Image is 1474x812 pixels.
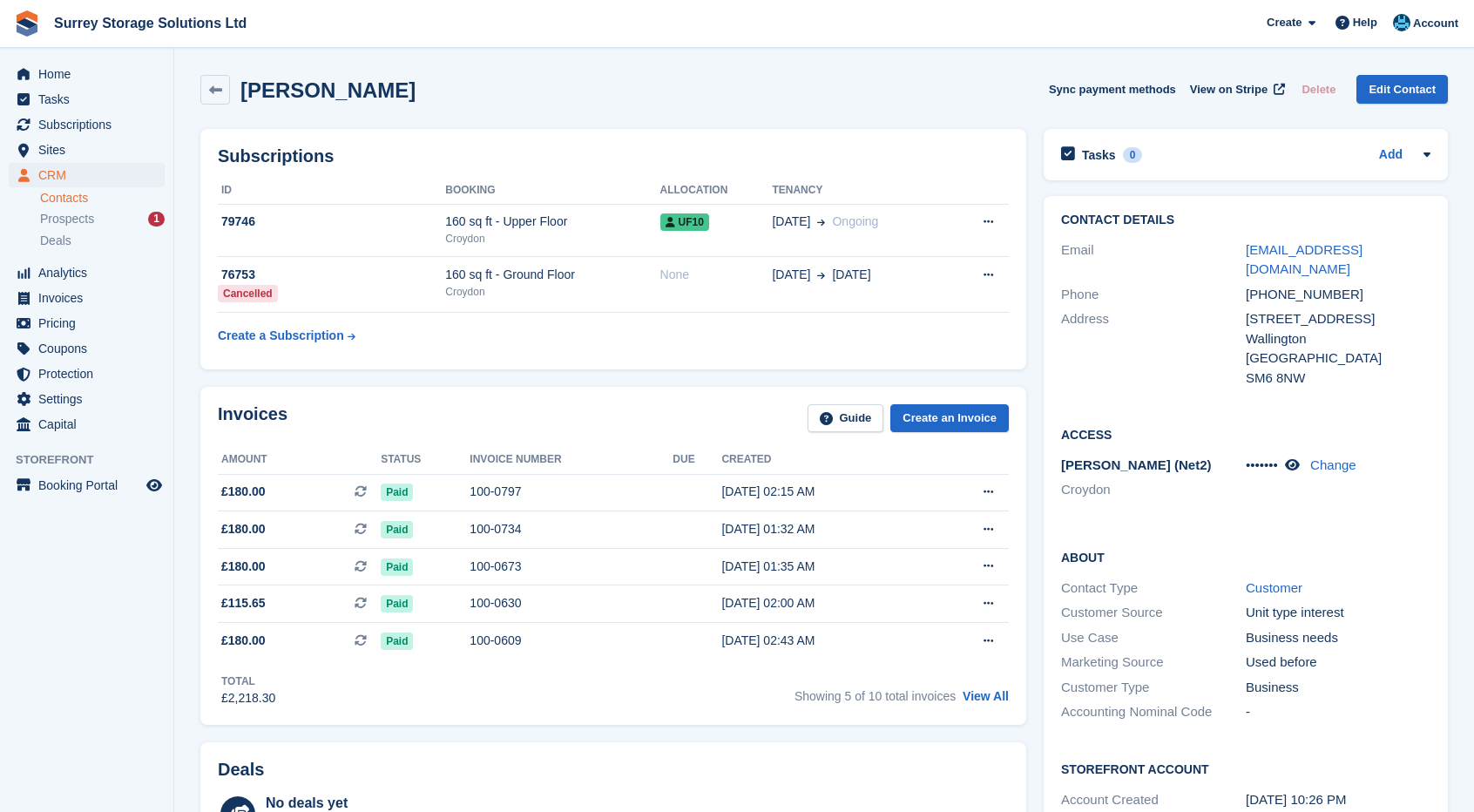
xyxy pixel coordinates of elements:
[38,62,143,86] span: Home
[9,62,165,86] a: menu
[40,211,94,227] span: Prospects
[660,213,709,231] span: UF10
[218,177,445,205] th: ID
[16,451,173,469] span: Storefront
[808,404,884,433] a: Guide
[1267,14,1302,31] span: Create
[144,475,165,496] a: Preview store
[721,520,928,538] div: [DATE] 01:32 AM
[1246,603,1430,623] div: Unit type interest
[9,336,165,361] a: menu
[218,404,287,433] h2: Invoices
[1061,603,1246,623] div: Customer Source
[1353,14,1377,31] span: Help
[772,177,948,205] th: Tenancy
[381,446,470,474] th: Status
[40,190,165,206] a: Contacts
[1246,702,1430,722] div: -
[218,285,278,302] div: Cancelled
[470,632,673,650] div: 100-0609
[1356,75,1448,104] a: Edit Contact
[721,558,928,576] div: [DATE] 01:35 AM
[1061,628,1246,648] div: Use Case
[772,213,810,231] span: [DATE]
[9,286,165,310] a: menu
[40,233,71,249] span: Deals
[660,177,773,205] th: Allocation
[1246,309,1430,329] div: [STREET_ADDRESS]
[1246,348,1430,369] div: [GEOGRAPHIC_DATA]
[1379,145,1403,166] a: Add
[721,483,928,501] div: [DATE] 02:15 AM
[890,404,1009,433] a: Create an Invoice
[772,266,810,284] span: [DATE]
[1310,457,1356,472] a: Change
[218,266,445,284] div: 76753
[38,112,143,137] span: Subscriptions
[40,210,165,228] a: Prospects 1
[221,689,275,707] div: £2,218.30
[1061,285,1246,305] div: Phone
[1061,213,1430,227] h2: Contact Details
[1049,75,1176,104] button: Sync payment methods
[1246,678,1430,698] div: Business
[38,138,143,162] span: Sites
[1061,548,1430,565] h2: About
[38,387,143,411] span: Settings
[1061,579,1246,599] div: Contact Type
[9,112,165,137] a: menu
[721,632,928,650] div: [DATE] 02:43 AM
[9,261,165,285] a: menu
[445,177,659,205] th: Booking
[963,689,1009,703] a: View All
[40,232,165,250] a: Deals
[221,673,275,689] div: Total
[470,483,673,501] div: 100-0797
[1061,702,1246,722] div: Accounting Nominal Code
[721,594,928,612] div: [DATE] 02:00 AM
[9,387,165,411] a: menu
[38,163,143,187] span: CRM
[1061,240,1246,280] div: Email
[9,362,165,386] a: menu
[9,473,165,497] a: menu
[1246,628,1430,648] div: Business needs
[9,311,165,335] a: menu
[1295,75,1342,104] button: Delete
[381,633,413,650] span: Paid
[1246,329,1430,349] div: Wallington
[38,87,143,112] span: Tasks
[1123,147,1143,163] div: 0
[218,760,264,780] h2: Deals
[381,521,413,538] span: Paid
[721,446,928,474] th: Created
[1061,309,1246,388] div: Address
[470,594,673,612] div: 100-0630
[38,412,143,436] span: Capital
[1061,425,1430,443] h2: Access
[9,163,165,187] a: menu
[221,632,266,650] span: £180.00
[38,473,143,497] span: Booking Portal
[794,689,956,703] span: Showing 5 of 10 total invoices
[1061,480,1246,500] li: Croydon
[1246,790,1430,810] div: [DATE] 10:26 PM
[1246,242,1362,277] a: [EMAIL_ADDRESS][DOMAIN_NAME]
[1246,285,1430,305] div: [PHONE_NUMBER]
[240,78,416,102] h2: [PERSON_NAME]
[1061,790,1246,810] div: Account Created
[148,212,165,227] div: 1
[1413,15,1458,32] span: Account
[1246,653,1430,673] div: Used before
[1082,147,1116,163] h2: Tasks
[1246,457,1278,472] span: •••••••
[470,558,673,576] div: 100-0673
[218,446,381,474] th: Amount
[38,286,143,310] span: Invoices
[221,520,266,538] span: £180.00
[1061,653,1246,673] div: Marketing Source
[1246,369,1430,389] div: SM6 8NW
[1393,14,1410,31] img: Sonny Harverson
[832,266,870,284] span: [DATE]
[38,311,143,335] span: Pricing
